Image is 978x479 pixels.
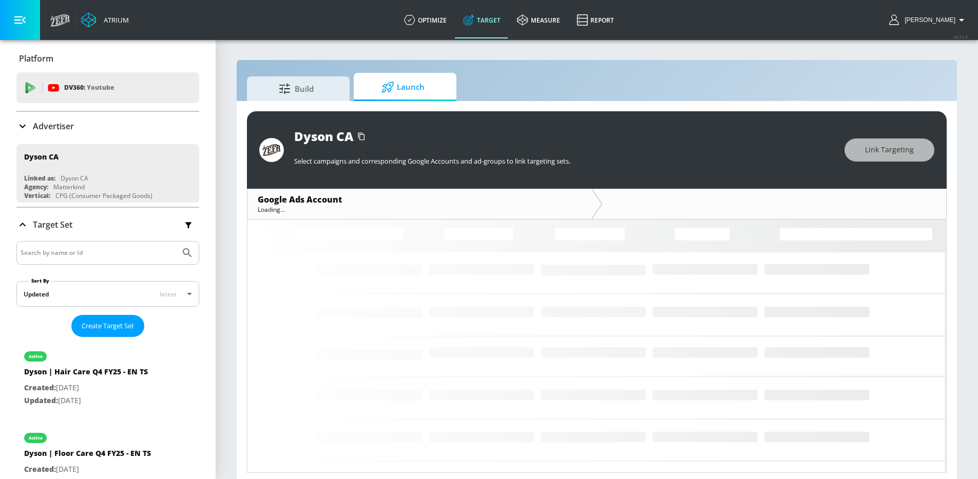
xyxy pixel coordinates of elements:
[24,394,148,407] p: [DATE]
[16,341,199,414] div: activeDyson | Hair Care Q4 FY25 - EN TSCreated:[DATE]Updated:[DATE]
[24,174,55,183] div: Linked as:
[16,112,199,141] div: Advertiser
[24,367,148,382] div: Dyson | Hair Care Q4 FY25 - EN TS
[24,290,49,298] div: Updated
[294,156,834,166] p: Select campaigns and corresponding Google Accounts and ad-groups to link targeting sets.
[29,354,43,359] div: active
[24,383,56,392] span: Created:
[16,144,199,203] div: Dyson CALinked as:Dyson CAAgency:MatterkindVertical:CPG (Consumer Packaged Goods)
[53,183,85,191] div: Matterkind
[81,12,129,28] a: Atrium
[16,208,199,242] div: Target Set
[16,44,199,73] div: Platform
[71,315,144,337] button: Create Target Set
[900,16,955,24] span: login as: sarah.ly@zefr.com
[16,72,199,103] div: DV360: Youtube
[24,382,148,394] p: [DATE]
[29,435,43,441] div: active
[82,320,134,332] span: Create Target Set
[455,2,509,38] a: Target
[294,128,353,145] div: Dyson CA
[247,189,591,219] div: Google Ads AccountLoading...
[33,219,72,230] p: Target Set
[29,277,51,284] label: Sort By
[889,14,968,26] button: [PERSON_NAME]
[568,2,622,38] a: Report
[24,448,151,463] div: Dyson | Floor Care Q4 FY25 - EN TS
[55,191,152,200] div: CPG (Consumer Packaged Goods)
[24,464,56,474] span: Created:
[24,152,59,162] div: Dyson CA
[100,15,129,25] div: Atrium
[24,395,58,405] span: Updated:
[33,121,74,132] p: Advertiser
[953,34,968,39] span: v 4.25.4
[396,2,455,38] a: optimize
[160,290,177,298] span: latest
[87,82,114,93] p: Youtube
[509,2,568,38] a: measure
[258,194,581,205] div: Google Ads Account
[21,246,176,260] input: Search by name or Id
[258,205,581,214] div: Loading...
[61,174,88,183] div: Dyson CA
[24,463,151,476] p: [DATE]
[64,82,114,93] p: DV360:
[257,76,335,101] span: Build
[24,183,48,191] div: Agency:
[19,53,53,64] p: Platform
[24,191,50,200] div: Vertical:
[364,75,442,99] span: Launch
